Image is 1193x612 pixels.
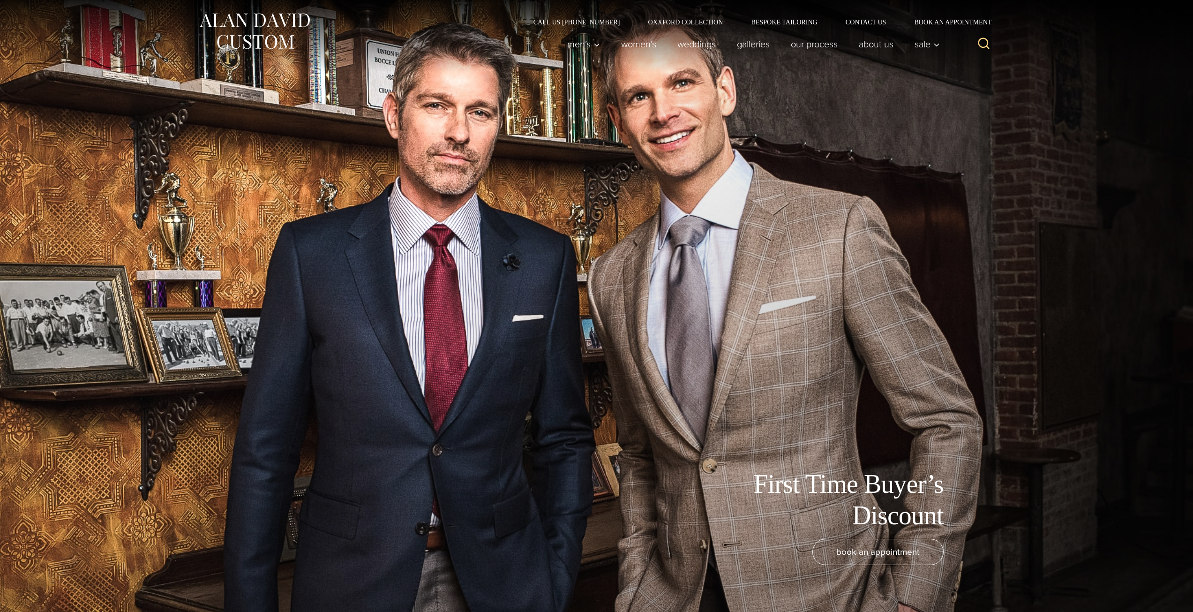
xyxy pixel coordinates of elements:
[737,19,831,25] a: Bespoke Tailoring
[198,10,311,52] img: Alan David Custom
[556,35,945,53] nav: Primary Navigation
[519,19,995,25] nav: Secondary Navigation
[848,35,904,53] a: About Us
[780,35,848,53] a: Our Process
[973,33,995,55] button: View Search Form
[915,39,940,49] span: Sale
[900,19,995,25] a: Book an Appointment
[667,35,726,53] a: weddings
[726,35,780,53] a: Galleries
[567,39,600,49] span: Men’s
[610,35,667,53] a: Women’s
[634,19,737,25] a: Oxxford Collection
[836,545,920,559] span: book an appointment
[832,19,900,25] a: Contact Us
[519,19,634,25] a: Call Us [PHONE_NUMBER]
[812,539,944,565] a: book an appointment
[733,468,944,531] h1: First Time Buyer’s Discount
